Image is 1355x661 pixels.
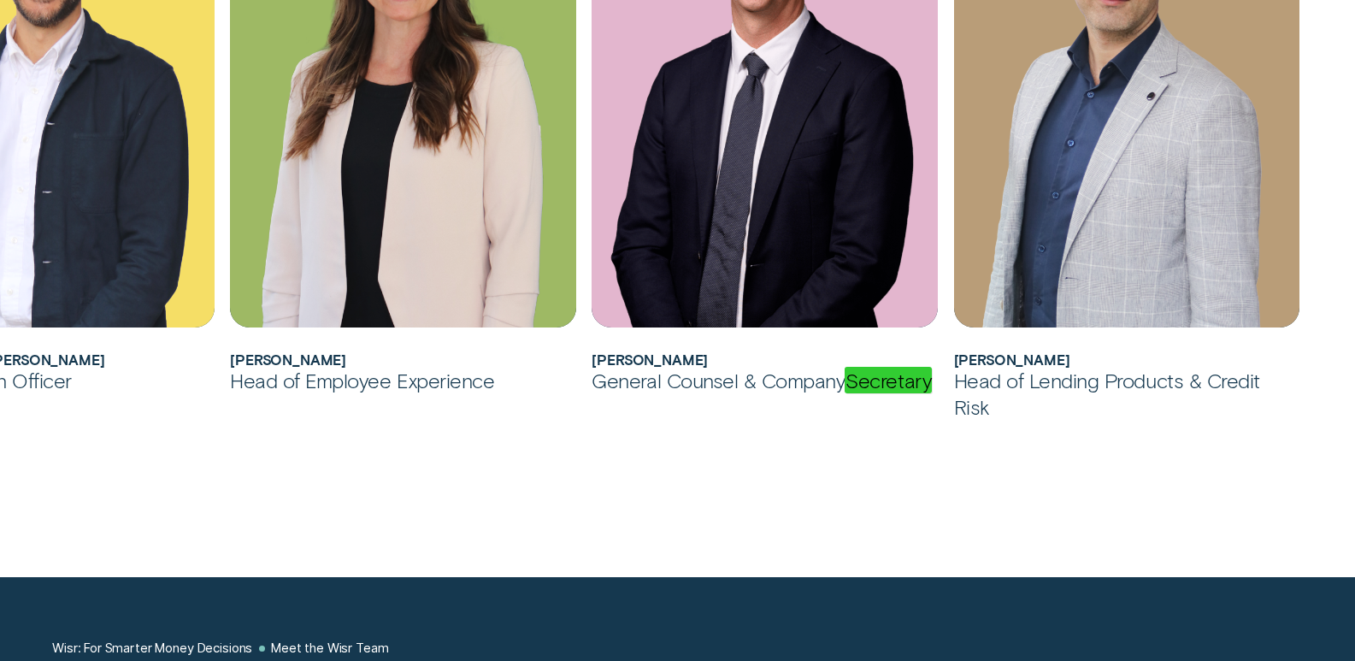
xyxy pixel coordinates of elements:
[52,640,252,657] a: Wisr: For Smarter Money Decisions
[230,368,576,393] div: Head of Employee Experience
[954,368,1300,419] div: Head of Lending Products & Credit Risk
[230,351,576,368] h2: Kate Renner
[954,351,1300,368] h2: Alexandre Maizy
[845,367,932,393] em: Secretary
[271,640,388,657] a: Meet the Wisr Team
[592,351,938,368] h2: David King
[592,368,938,393] div: General Counsel & Company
